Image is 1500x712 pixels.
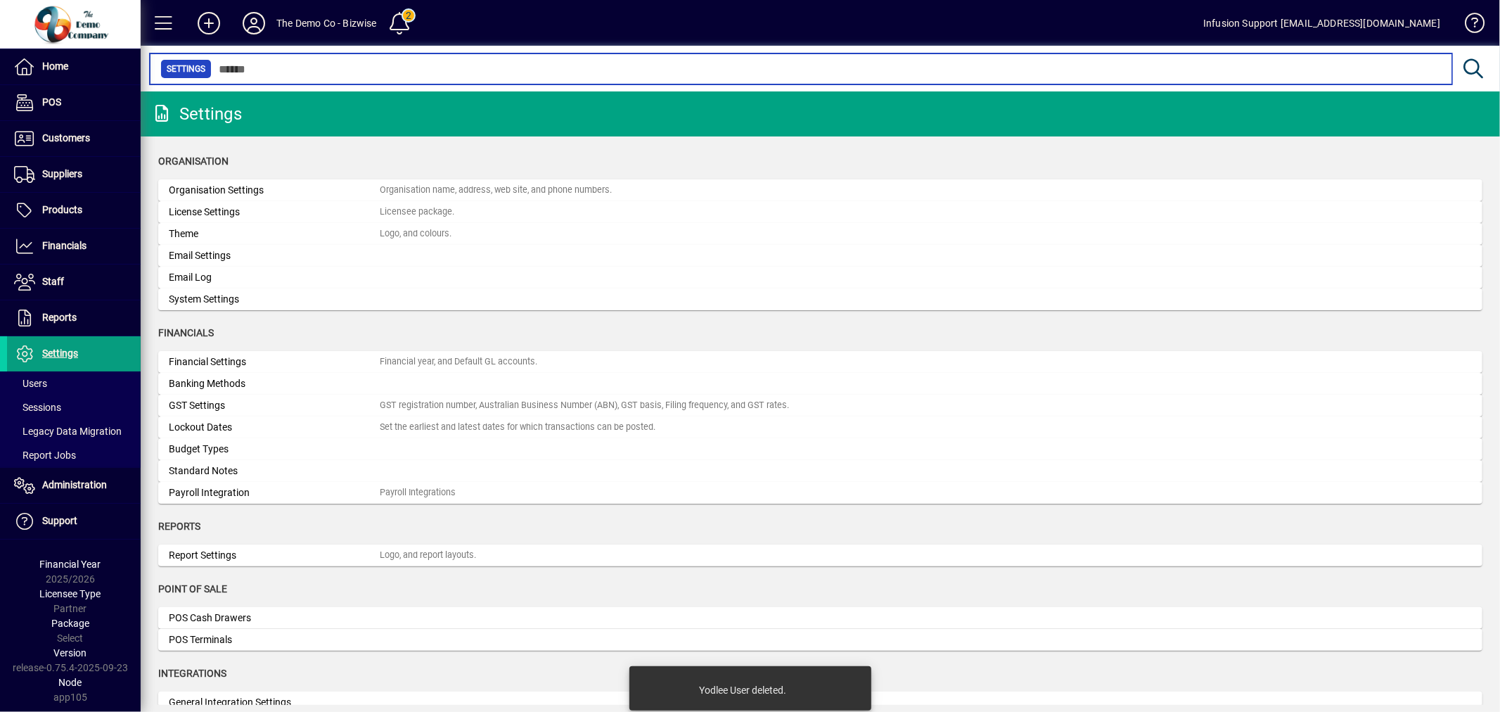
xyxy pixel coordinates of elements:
[169,292,380,307] div: System Settings
[186,11,231,36] button: Add
[231,11,276,36] button: Profile
[380,399,789,412] div: GST registration number, Australian Business Number (ABN), GST basis, Filing frequency, and GST r...
[158,245,1482,267] a: Email Settings
[169,695,380,710] div: General Integration Settings
[14,450,76,461] span: Report Jobs
[42,132,90,144] span: Customers
[380,549,476,562] div: Logo, and report layouts.
[158,179,1482,201] a: Organisation SettingsOrganisation name, address, web site, and phone numbers.
[1454,3,1482,49] a: Knowledge Base
[7,193,141,228] a: Products
[158,583,227,595] span: Point of Sale
[42,276,64,287] span: Staff
[167,62,205,76] span: Settings
[169,227,380,241] div: Theme
[169,464,380,478] div: Standard Notes
[42,96,61,108] span: POS
[169,270,380,285] div: Email Log
[7,265,141,300] a: Staff
[169,205,380,220] div: License Settings
[151,103,242,125] div: Settings
[59,677,82,688] span: Node
[169,398,380,413] div: GST Settings
[169,248,380,263] div: Email Settings
[42,479,107,490] span: Administration
[42,168,82,179] span: Suppliers
[42,204,82,215] span: Products
[169,376,380,391] div: Banking Methods
[7,229,141,264] a: Financials
[158,545,1482,566] a: Report SettingsLogo, and report layouts.
[169,548,380,563] div: Report Settings
[169,611,380,625] div: POS Cash Drawers
[380,184,612,197] div: Organisation name, address, web site, and phone numbers.
[158,267,1482,288] a: Email Log
[1203,12,1440,34] div: Infusion Support [EMAIL_ADDRESS][DOMAIN_NAME]
[169,355,380,369] div: Financial Settings
[7,419,141,443] a: Legacy Data Migration
[276,12,377,34] div: The Demo Co - Bizwise
[700,683,787,697] div: Yodlee User deleted.
[158,351,1482,373] a: Financial SettingsFinancial year, and Default GL accounts.
[42,240,86,251] span: Financials
[7,468,141,503] a: Administration
[54,647,87,659] span: Version
[42,515,77,526] span: Support
[7,49,141,84] a: Home
[158,201,1482,223] a: License SettingsLicensee package.
[51,618,89,629] span: Package
[169,183,380,198] div: Organisation Settings
[158,417,1482,438] a: Lockout DatesSet the earliest and latest dates for which transactions can be posted.
[7,121,141,156] a: Customers
[169,632,380,647] div: POS Terminals
[158,327,214,338] span: Financials
[42,348,78,359] span: Settings
[7,85,141,120] a: POS
[158,482,1482,504] a: Payroll IntegrationPayroll Integrations
[158,395,1482,417] a: GST SettingsGST registration number, Australian Business Number (ABN), GST basis, Filing frequenc...
[158,223,1482,245] a: ThemeLogo, and colours.
[169,442,380,457] div: Budget Types
[7,157,141,192] a: Suppliers
[158,629,1482,651] a: POS Terminals
[42,312,77,323] span: Reports
[380,227,451,241] div: Logo, and colours.
[42,61,68,72] span: Home
[380,355,537,369] div: Financial year, and Default GL accounts.
[7,371,141,395] a: Users
[158,607,1482,629] a: POS Cash Drawers
[40,588,101,599] span: Licensee Type
[7,443,141,467] a: Report Jobs
[40,559,101,570] span: Financial Year
[158,373,1482,395] a: Banking Methods
[169,485,380,500] div: Payroll Integration
[380,205,454,219] div: Licensee package.
[14,378,47,389] span: Users
[158,460,1482,482] a: Standard Notes
[380,421,655,434] div: Set the earliest and latest dates for which transactions can be posted.
[158,668,226,679] span: Integrations
[7,504,141,539] a: Support
[14,402,61,413] span: Sessions
[158,438,1482,460] a: Budget Types
[14,426,122,437] span: Legacy Data Migration
[380,486,456,500] div: Payroll Integrations
[7,395,141,419] a: Sessions
[169,420,380,435] div: Lockout Dates
[158,155,229,167] span: Organisation
[158,288,1482,310] a: System Settings
[7,300,141,336] a: Reports
[158,521,200,532] span: Reports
